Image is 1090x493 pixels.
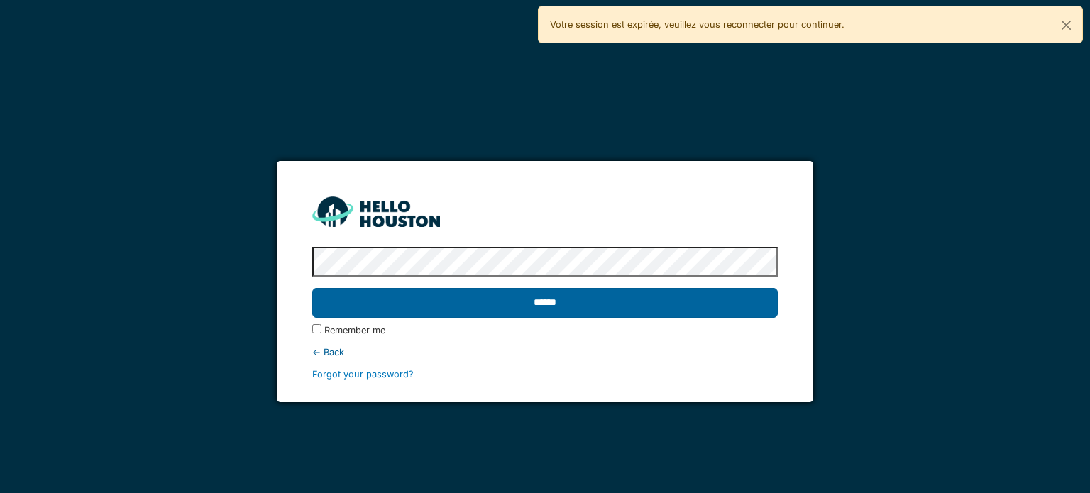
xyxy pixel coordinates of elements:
[312,369,414,380] a: Forgot your password?
[324,323,385,337] label: Remember me
[312,196,440,227] img: HH_line-BYnF2_Hg.png
[538,6,1083,43] div: Votre session est expirée, veuillez vous reconnecter pour continuer.
[1050,6,1082,44] button: Close
[312,345,777,359] div: ← Back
